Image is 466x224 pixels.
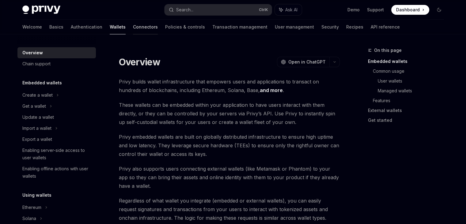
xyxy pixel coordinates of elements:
[17,58,96,69] a: Chain support
[277,57,329,67] button: Open in ChatGPT
[110,20,126,34] a: Wallets
[119,196,340,222] span: Regardless of what wallet you integrate (embedded or external wallets), you can easily request si...
[22,147,92,161] div: Enabling server-side access to user wallets
[22,125,51,132] div: Import a wallet
[347,7,360,13] a: Demo
[49,20,63,34] a: Basics
[285,7,297,13] span: Ask AI
[22,191,51,199] h5: Using wallets
[378,76,449,86] a: User wallets
[119,77,340,95] span: Privy builds wallet infrastructure that empowers users and applications to transact on hundreds o...
[22,102,46,110] div: Get a wallet
[368,106,449,115] a: External wallets
[71,20,102,34] a: Authentication
[133,20,158,34] a: Connectors
[371,20,400,34] a: API reference
[119,133,340,158] span: Privy embedded wallets are built on globally distributed infrastructure to ensure high uptime and...
[212,20,267,34] a: Transaction management
[22,79,62,87] h5: Embedded wallets
[374,47,402,54] span: On this page
[434,5,444,15] button: Toggle dark mode
[119,56,160,68] h1: Overview
[17,134,96,145] a: Export a wallet
[321,20,339,34] a: Security
[22,136,52,143] div: Export a wallet
[22,60,51,68] div: Chain support
[22,215,36,222] div: Solana
[346,20,363,34] a: Recipes
[391,5,429,15] a: Dashboard
[176,6,193,14] div: Search...
[22,165,92,180] div: Enabling offline actions with user wallets
[396,7,420,13] span: Dashboard
[275,4,302,15] button: Ask AI
[373,66,449,76] a: Common usage
[373,96,449,106] a: Features
[275,20,314,34] a: User management
[22,204,41,211] div: Ethereum
[17,112,96,123] a: Update a wallet
[367,7,384,13] a: Support
[22,6,60,14] img: dark logo
[368,115,449,125] a: Get started
[17,163,96,182] a: Enabling offline actions with user wallets
[22,49,43,56] div: Overview
[378,86,449,96] a: Managed wallets
[288,59,326,65] span: Open in ChatGPT
[22,114,54,121] div: Update a wallet
[260,87,283,94] a: and more
[17,145,96,163] a: Enabling server-side access to user wallets
[17,47,96,58] a: Overview
[22,20,42,34] a: Welcome
[119,164,340,190] span: Privy also supports users connecting external wallets (like Metamask or Phantom) to your app so t...
[119,101,340,126] span: These wallets can be embedded within your application to have users interact with them directly, ...
[259,7,268,12] span: Ctrl K
[368,56,449,66] a: Embedded wallets
[22,91,53,99] div: Create a wallet
[165,20,205,34] a: Policies & controls
[165,4,272,15] button: Search...CtrlK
